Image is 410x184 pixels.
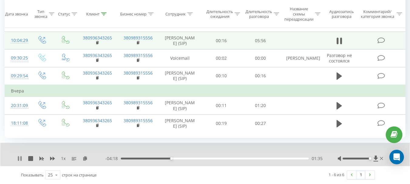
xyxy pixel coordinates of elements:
td: [PERSON_NAME] [280,49,321,67]
div: 09:29:54 [11,70,24,82]
div: 1 - 6 из 6 [329,172,344,178]
a: 380989315556 [124,35,153,41]
div: Open Intercom Messenger [389,150,404,164]
a: 380989315556 [124,100,153,105]
div: Длительность ожидания [206,9,233,19]
td: 00:00 [241,49,280,67]
td: 00:19 [202,115,241,132]
a: 380936343265 [83,118,112,123]
a: 380936343265 [83,52,112,58]
a: 380989315556 [124,118,153,123]
a: 380989315556 [124,52,153,58]
div: Клиент [86,12,100,17]
div: Сотрудник [165,12,186,17]
td: 01:20 [241,97,280,114]
div: 10:04:29 [11,35,24,46]
div: Аудиозапись разговора [326,9,357,19]
td: [PERSON_NAME] (SIP) [158,32,202,49]
div: Комментарий/категория звонка [360,9,395,19]
div: Дата звонка [5,12,28,17]
td: Voicemail [158,49,202,67]
td: 00:02 [202,49,241,67]
td: 00:16 [202,32,241,49]
td: 00:27 [241,115,280,132]
div: Тип звонка [34,9,47,19]
td: 00:11 [202,97,241,114]
div: Бизнес номер [120,12,147,17]
span: - 04:18 [105,156,121,162]
div: 25 [48,172,53,178]
div: Длительность разговора [246,9,272,19]
td: [PERSON_NAME] (SIP) [158,97,202,114]
div: 20:31:09 [11,100,24,112]
div: Название схемы переадресации [284,6,313,22]
a: 380936343265 [83,70,112,76]
div: 09:30:25 [11,52,24,64]
span: Разговор не состоялся [327,52,352,64]
td: 00:10 [202,67,241,85]
div: Статус [58,12,70,17]
div: Accessibility label [170,157,173,160]
a: 1 [356,171,365,179]
a: 380936343265 [83,35,112,41]
span: Показывать [21,172,44,178]
a: 380936343265 [83,100,112,105]
td: [PERSON_NAME] (SIP) [158,115,202,132]
td: 00:16 [241,67,280,85]
span: строк на странице [62,172,97,178]
td: 05:56 [241,32,280,49]
span: 1 x [61,156,66,162]
td: [PERSON_NAME] (SIP) [158,67,202,85]
div: 18:11:08 [11,117,24,129]
a: 380989315556 [124,70,153,76]
td: Вчера [5,85,405,97]
span: 01:35 [312,156,323,162]
div: Accessibility label [369,157,371,160]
